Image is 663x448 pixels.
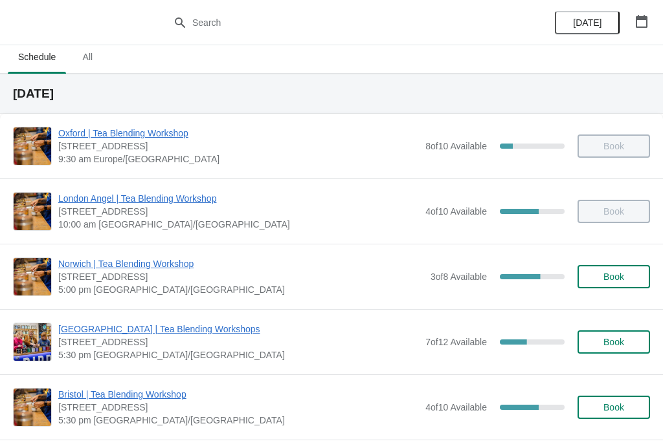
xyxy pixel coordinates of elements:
span: Norwich | Tea Blending Workshop [58,257,424,270]
span: 3 of 8 Available [431,272,487,282]
span: Book [603,337,624,347]
span: Oxford | Tea Blending Workshop [58,127,419,140]
img: London Angel | Tea Blending Workshop | 26 Camden Passage, The Angel, London N1 8ED, UK | 10:00 am... [14,193,51,230]
img: Norwich | Tea Blending Workshop | 9 Back Of The Inns, Norwich NR2 1PT, UK | 5:00 pm Europe/London [14,258,51,295]
span: Book [603,272,624,282]
span: [GEOGRAPHIC_DATA] | Tea Blending Workshops [58,323,419,336]
img: Glasgow | Tea Blending Workshops | 215 Byres Road, Glasgow G12 8UD, UK | 5:30 pm Europe/London [14,323,51,361]
span: 5:00 pm [GEOGRAPHIC_DATA]/[GEOGRAPHIC_DATA] [58,283,424,296]
span: 10:00 am [GEOGRAPHIC_DATA]/[GEOGRAPHIC_DATA] [58,218,419,231]
img: Bristol | Tea Blending Workshop | 73 Park Street, Bristol, BS1 5PB | 5:30 pm Europe/London [14,389,51,426]
span: [STREET_ADDRESS] [58,401,419,414]
span: [DATE] [573,17,601,28]
span: [STREET_ADDRESS] [58,336,419,348]
span: [STREET_ADDRESS] [58,270,424,283]
span: 4 of 10 Available [425,206,487,217]
span: Schedule [8,45,66,69]
span: Book [603,402,624,412]
button: Book [578,330,650,354]
span: London Angel | Tea Blending Workshop [58,192,419,205]
button: Book [578,265,650,288]
span: 8 of 10 Available [425,141,487,151]
span: 5:30 pm [GEOGRAPHIC_DATA]/[GEOGRAPHIC_DATA] [58,348,419,361]
span: 5:30 pm [GEOGRAPHIC_DATA]/[GEOGRAPHIC_DATA] [58,414,419,427]
span: [STREET_ADDRESS] [58,140,419,153]
span: All [71,45,104,69]
button: [DATE] [555,11,620,34]
span: [STREET_ADDRESS] [58,205,419,218]
span: 7 of 12 Available [425,337,487,347]
input: Search [192,11,497,34]
span: Bristol | Tea Blending Workshop [58,388,419,401]
button: Book [578,396,650,419]
span: 9:30 am Europe/[GEOGRAPHIC_DATA] [58,153,419,165]
img: Oxford | Tea Blending Workshop | 23 High Street, Oxford, OX1 4AH | 9:30 am Europe/London [14,127,51,165]
h2: [DATE] [13,87,650,100]
span: 4 of 10 Available [425,402,487,412]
